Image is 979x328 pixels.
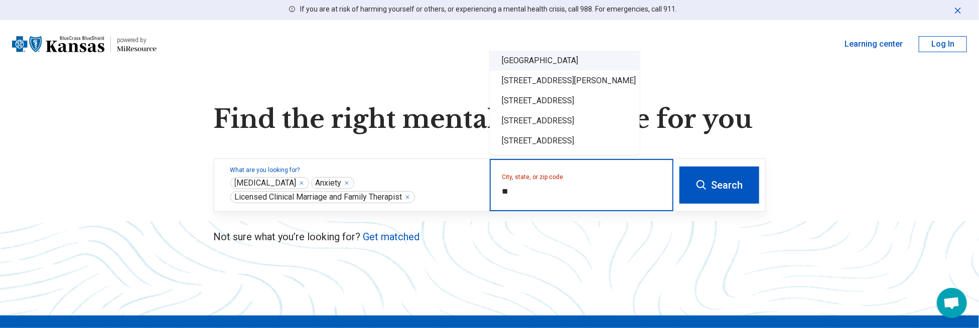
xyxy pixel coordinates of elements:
[235,192,402,202] span: Licensed Clinical Marriage and Family Therapist
[363,231,420,243] a: Get matched
[214,230,766,244] p: Not sure what you’re looking for?
[311,177,354,189] div: Anxiety
[117,36,157,45] div: powered by
[300,4,677,15] p: If you are at risk of harming yourself or others, or experiencing a mental health crisis, call 98...
[299,180,305,186] button: Depression
[490,47,640,155] div: Suggestions
[490,91,640,111] div: [STREET_ADDRESS]
[12,32,104,56] img: Blue Cross Blue Shield Kansas
[230,167,478,173] label: What are you looking for?
[230,191,415,203] div: Licensed Clinical Marriage and Family Therapist
[490,51,640,71] div: [GEOGRAPHIC_DATA]
[404,194,410,200] button: Licensed Clinical Marriage and Family Therapist
[235,178,297,188] span: [MEDICAL_DATA]
[490,111,640,131] div: [STREET_ADDRESS]
[316,178,342,188] span: Anxiety
[919,36,967,52] button: Log In
[953,4,963,16] button: Dismiss
[344,180,350,186] button: Anxiety
[214,104,766,134] h1: Find the right mental health care for you
[679,167,759,204] button: Search
[845,38,903,50] a: Learning center
[490,71,640,91] div: [STREET_ADDRESS][PERSON_NAME]
[490,131,640,151] div: [STREET_ADDRESS]
[937,288,967,318] div: Open chat
[230,177,309,189] div: Depression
